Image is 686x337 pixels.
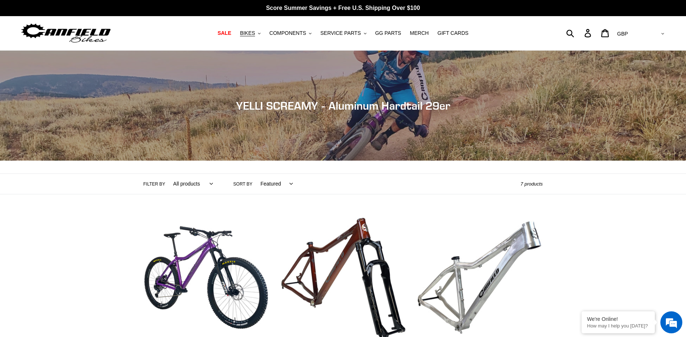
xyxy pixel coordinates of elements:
[240,30,255,36] span: BIKES
[218,30,231,36] span: SALE
[317,28,370,38] button: SERVICE PARTS
[236,28,264,38] button: BIKES
[372,28,405,38] a: GG PARTS
[143,181,165,187] label: Filter by
[269,30,306,36] span: COMPONENTS
[587,323,649,329] p: How may I help you today?
[587,316,649,322] div: We're Online!
[20,22,112,45] img: Canfield Bikes
[570,25,589,41] input: Search
[375,30,401,36] span: GG PARTS
[410,30,429,36] span: MERCH
[434,28,472,38] a: GIFT CARDS
[406,28,432,38] a: MERCH
[320,30,361,36] span: SERVICE PARTS
[233,181,252,187] label: Sort by
[266,28,315,38] button: COMPONENTS
[438,30,469,36] span: GIFT CARDS
[236,99,450,112] span: YELLI SCREAMY - Aluminum Hardtail 29er
[520,181,543,187] span: 7 products
[214,28,235,38] a: SALE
